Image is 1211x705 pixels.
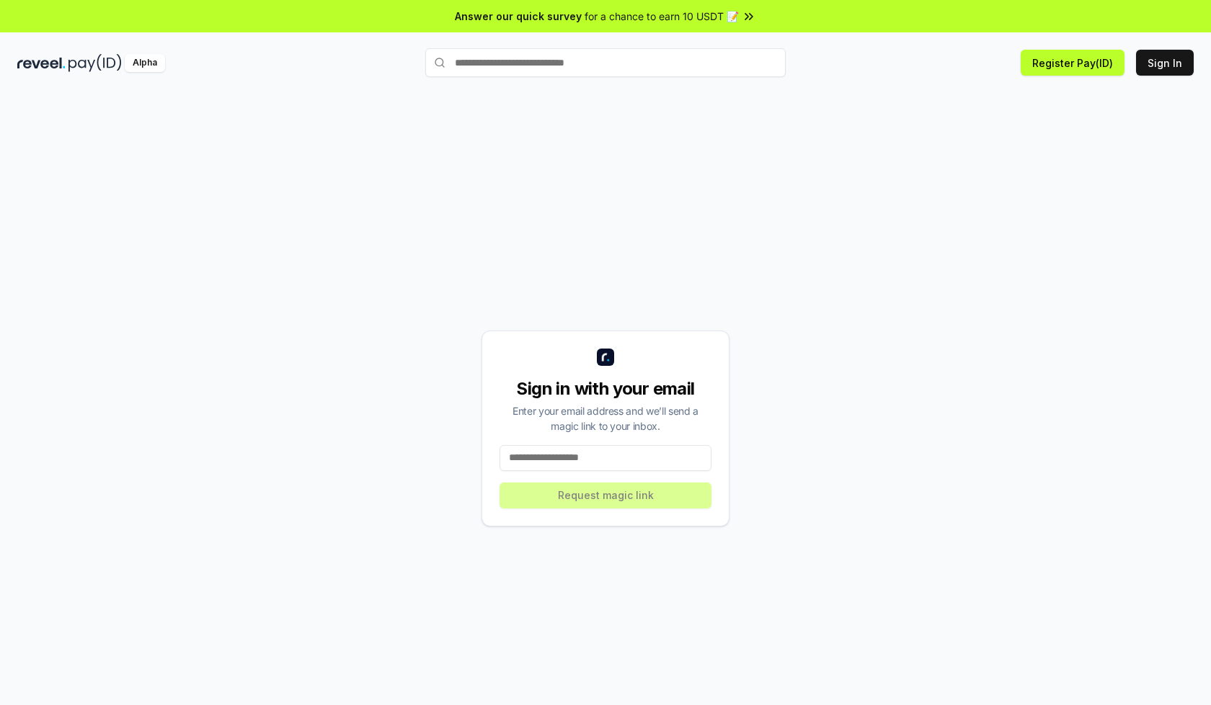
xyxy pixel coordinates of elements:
span: for a chance to earn 10 USDT 📝 [585,9,739,24]
span: Answer our quick survey [455,9,582,24]
img: reveel_dark [17,54,66,72]
div: Sign in with your email [500,377,711,400]
button: Register Pay(ID) [1021,50,1124,76]
button: Sign In [1136,50,1194,76]
img: logo_small [597,349,614,366]
div: Alpha [125,54,165,72]
div: Enter your email address and we’ll send a magic link to your inbox. [500,403,711,434]
img: pay_id [68,54,122,72]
